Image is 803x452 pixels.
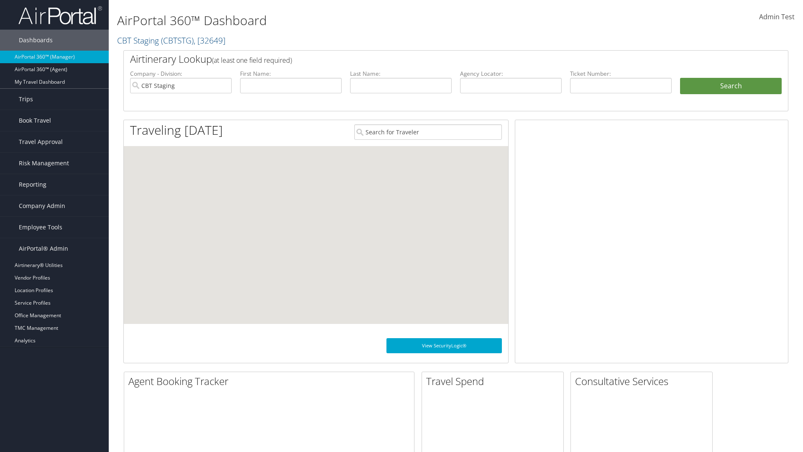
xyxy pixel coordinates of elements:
[128,374,414,388] h2: Agent Booking Tracker
[161,35,194,46] span: ( CBTSTG )
[19,110,51,131] span: Book Travel
[19,131,63,152] span: Travel Approval
[680,78,782,95] button: Search
[130,52,726,66] h2: Airtinerary Lookup
[19,153,69,174] span: Risk Management
[386,338,502,353] a: View SecurityLogic®
[350,69,452,78] label: Last Name:
[240,69,342,78] label: First Name:
[117,12,569,29] h1: AirPortal 360™ Dashboard
[759,12,795,21] span: Admin Test
[460,69,562,78] label: Agency Locator:
[19,30,53,51] span: Dashboards
[18,5,102,25] img: airportal-logo.png
[194,35,225,46] span: , [ 32649 ]
[19,238,68,259] span: AirPortal® Admin
[19,195,65,216] span: Company Admin
[19,89,33,110] span: Trips
[130,69,232,78] label: Company - Division:
[759,4,795,30] a: Admin Test
[575,374,712,388] h2: Consultative Services
[19,174,46,195] span: Reporting
[212,56,292,65] span: (at least one field required)
[19,217,62,238] span: Employee Tools
[426,374,563,388] h2: Travel Spend
[130,121,223,139] h1: Traveling [DATE]
[117,35,225,46] a: CBT Staging
[570,69,672,78] label: Ticket Number:
[354,124,502,140] input: Search for Traveler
